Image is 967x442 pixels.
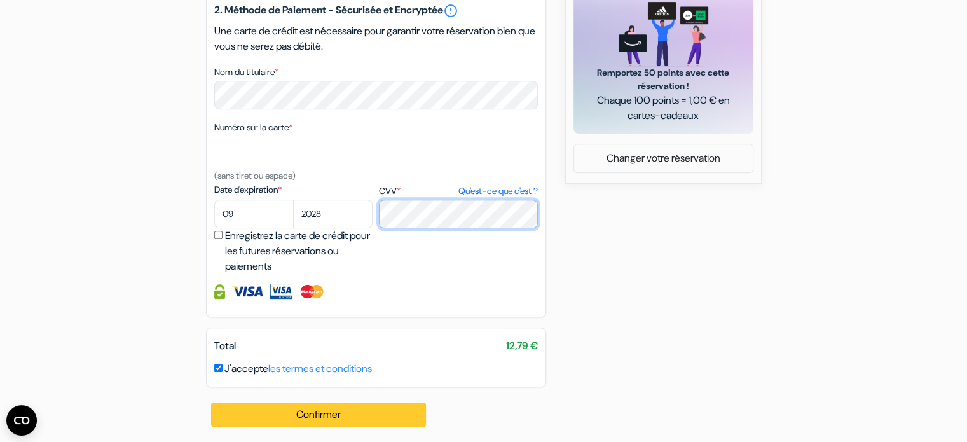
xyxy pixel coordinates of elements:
a: Changer votre réservation [574,146,753,170]
label: Nom du titulaire [214,66,278,79]
a: Qu'est-ce que c'est ? [458,184,537,198]
img: Master Card [299,284,325,299]
span: Remportez 50 points avec cette réservation ! [589,66,738,93]
label: Numéro sur la carte [214,121,292,134]
button: Confirmer [211,403,427,427]
a: les termes et conditions [268,362,372,375]
label: Enregistrez la carte de crédit pour les futures réservations ou paiements [225,228,376,274]
img: Information de carte de crédit entièrement encryptée et sécurisée [214,284,225,299]
button: Open CMP widget [6,405,37,436]
a: error_outline [443,3,458,18]
h5: 2. Méthode de Paiement - Sécurisée et Encryptée [214,3,538,18]
p: Une carte de crédit est nécessaire pour garantir votre réservation bien que vous ne serez pas déb... [214,24,538,54]
label: J'accepte [224,361,372,376]
span: Total [214,339,236,352]
label: CVV [379,184,537,198]
img: Visa Electron [270,284,292,299]
span: Chaque 100 points = 1,00 € en cartes-cadeaux [589,93,738,123]
span: 12,79 € [506,338,538,354]
img: Visa [231,284,263,299]
small: (sans tiret ou espace) [214,170,296,181]
img: gift_card_hero_new.png [619,2,708,66]
label: Date d'expiration [214,183,373,197]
